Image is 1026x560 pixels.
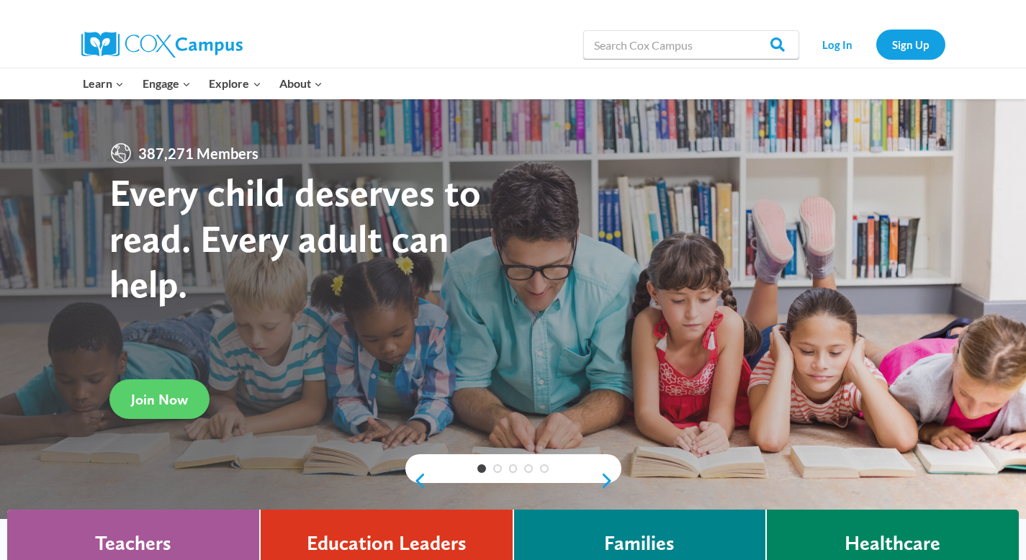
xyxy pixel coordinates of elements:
[600,472,621,489] a: next
[405,472,427,489] a: previous
[209,74,261,93] span: Explore
[806,30,945,59] nav: Secondary Navigation
[477,464,486,473] a: 1
[876,30,945,59] a: Sign Up
[604,531,675,556] h4: Families
[493,464,502,473] a: 2
[74,68,332,99] nav: Primary Navigation
[131,391,188,408] span: Join Now
[583,30,799,59] input: Search Cox Campus
[95,531,171,556] h4: Teachers
[540,464,549,473] a: 5
[109,169,481,307] strong: Every child deserves to read. Every adult can help.
[83,74,124,93] span: Learn
[509,464,518,473] a: 3
[143,74,191,93] span: Engage
[109,379,210,419] a: Join Now
[845,531,940,556] h4: Healthcare
[524,464,533,473] a: 4
[132,142,264,165] span: 387,271 Members
[405,466,621,495] div: content slider buttons
[806,30,869,59] a: Log In
[81,32,243,58] img: Cox Campus
[307,531,467,556] h4: Education Leaders
[279,74,323,93] span: About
